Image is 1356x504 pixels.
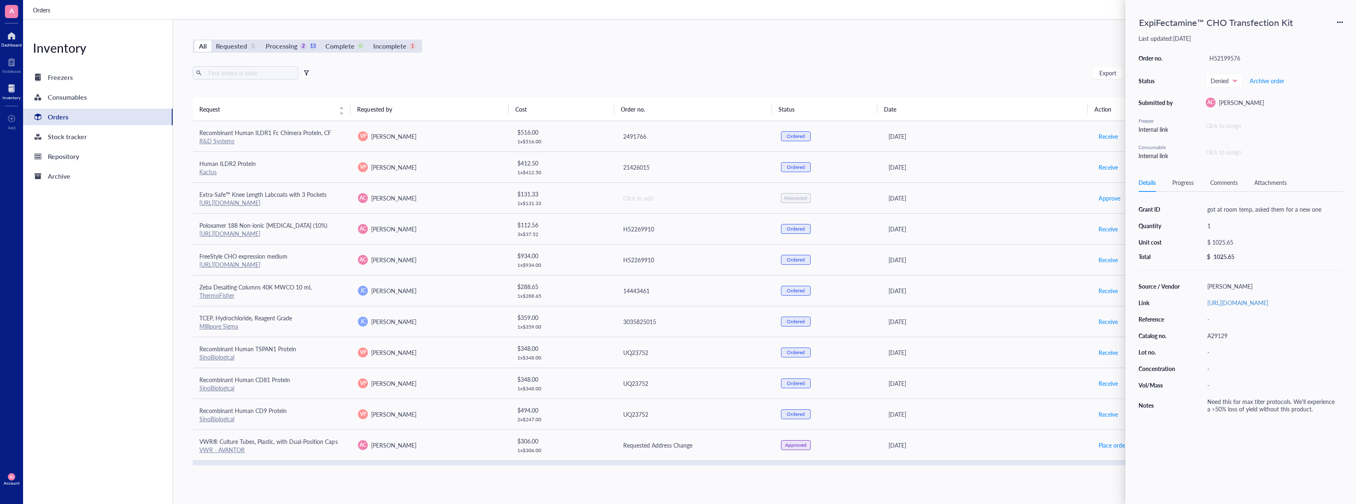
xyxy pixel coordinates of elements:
div: $ 412.50 [517,159,609,168]
span: VP [360,349,366,356]
div: [DATE] [888,379,1085,388]
div: - [1204,379,1343,391]
div: Ordered [787,133,805,140]
span: Receive [1099,255,1118,264]
div: 2 x $ 247.00 [517,416,609,423]
div: 2 [300,43,307,50]
div: Ordered [787,287,805,294]
span: Receive [1099,317,1118,326]
a: Kactus [199,168,217,176]
div: Ordered [787,349,805,356]
div: H52269910 [623,255,768,264]
a: Millipore Sigma [199,322,238,330]
span: [PERSON_NAME] [371,132,416,140]
a: Freezers [23,69,173,86]
span: Recombinant Human CD9 Protein [199,406,287,415]
div: Details [1139,178,1156,187]
div: Status [1139,77,1176,84]
div: Comments [1210,178,1238,187]
th: Cost [509,98,614,121]
div: 1 x $ 348.00 [517,385,609,392]
div: Approved [785,442,807,448]
td: 2491766 [616,121,774,152]
div: Inventory [23,40,173,56]
div: Requested Address Change [623,441,768,450]
div: All [199,40,207,52]
span: JC [360,287,366,294]
th: Requested by [351,98,508,121]
div: Requested [216,40,247,52]
td: Click to add [616,182,774,213]
div: Freezers [48,72,73,83]
span: Poloxamer 188 Non-ionic [MEDICAL_DATA] (10%) [199,221,327,229]
td: 14443461 [616,275,774,306]
a: [URL][DOMAIN_NAME] [199,260,260,268]
div: A29129 [1204,330,1343,341]
div: 1 x $ 306.00 [517,447,609,454]
td: UQ23752 [616,399,774,429]
div: UQ23752 [623,348,768,357]
span: VWR® Culture Tubes, Plastic, with Dual-Position Caps [199,437,338,446]
span: Export [1099,70,1116,76]
div: Total [1139,253,1181,260]
div: Ordered [787,226,805,232]
span: [PERSON_NAME] [371,317,416,326]
div: Ordered [787,411,805,418]
span: A [9,5,14,16]
div: Vol/Mass [1139,381,1181,389]
span: Extra-Safe™ Knee Length Labcoats with 3 Pockets [199,190,327,198]
div: Processing [266,40,297,52]
div: $ 288.65 [517,282,609,291]
span: [PERSON_NAME] [371,194,416,202]
td: UQ23752 [616,337,774,368]
span: [PERSON_NAME] [1219,98,1264,107]
span: Place order [1099,441,1127,450]
span: Zeba Desalting Columns 40K MWCO 10 mL [199,283,312,291]
span: VP [360,163,366,171]
a: [URL][DOMAIN_NAME] [199,229,260,238]
a: SinoBiological [199,415,234,423]
td: H52199576 [616,460,774,491]
div: H52269910 [623,224,768,233]
div: 1 x $ 359.00 [517,324,609,330]
div: Source / Vendor [1139,282,1181,290]
div: UQ23752 [623,410,768,419]
div: H52199576 [1206,52,1343,64]
button: Receive [1098,161,1118,174]
span: AC [360,256,366,264]
th: Status [772,98,877,121]
div: $ 112.56 [517,220,609,229]
div: [DATE] [888,255,1085,264]
div: $ 494.00 [517,406,609,415]
div: Unit cost [1139,238,1181,246]
div: Consumable [1139,144,1176,151]
span: Request [199,105,334,114]
div: Lot no. [1139,348,1181,356]
div: Grant ID [1139,205,1181,213]
span: TCEP, Hydrochloride, Reagent Grade [199,314,292,322]
div: Last updated: [DATE] [1139,35,1343,42]
div: Inventory [2,95,21,100]
th: Request [193,98,351,121]
div: 3035825015 [623,317,768,326]
span: VP [360,411,366,418]
div: 1 x $ 288.65 [517,293,609,299]
a: SinoBiological [199,384,234,392]
span: Receive [1099,286,1118,295]
a: Dashboard [1,29,22,47]
div: Progress [1172,178,1194,187]
div: 3 x $ 37.52 [517,231,609,238]
input: Find orders in table [205,67,295,79]
div: got at room temp, asked them for a new one [1204,203,1343,215]
div: [DATE] [888,317,1085,326]
div: $ 1025.65 [1204,236,1340,248]
div: Notes [1139,401,1181,409]
div: Dashboard [1,42,22,47]
div: Submitted by [1139,99,1176,106]
td: 21426015 [616,152,774,182]
div: 1 [1204,220,1343,231]
div: Catalog no. [1139,332,1181,339]
span: Recombinant Human TSPAN1 Protein [199,345,296,353]
div: Stock tracker [48,131,87,142]
button: Receive [1098,346,1118,359]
